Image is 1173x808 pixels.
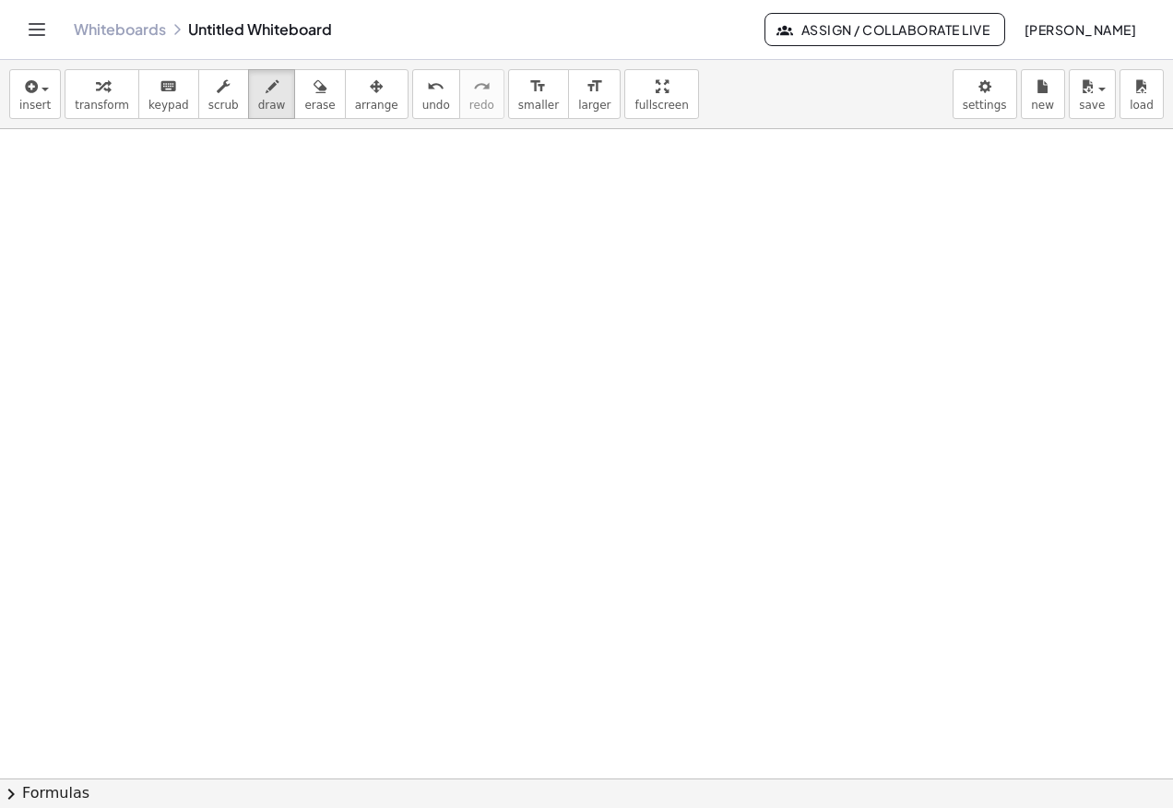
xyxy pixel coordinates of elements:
[412,69,460,119] button: undoundo
[1031,99,1054,112] span: new
[469,99,494,112] span: redo
[953,69,1017,119] button: settings
[1009,13,1151,46] button: [PERSON_NAME]
[19,99,51,112] span: insert
[74,20,166,39] a: Whiteboards
[518,99,559,112] span: smaller
[1021,69,1065,119] button: new
[355,99,398,112] span: arrange
[1120,69,1164,119] button: load
[248,69,296,119] button: draw
[9,69,61,119] button: insert
[586,76,603,98] i: format_size
[624,69,698,119] button: fullscreen
[208,99,239,112] span: scrub
[148,99,189,112] span: keypad
[427,76,444,98] i: undo
[422,99,450,112] span: undo
[578,99,610,112] span: larger
[1130,99,1154,112] span: load
[345,69,409,119] button: arrange
[568,69,621,119] button: format_sizelarger
[22,15,52,44] button: Toggle navigation
[75,99,129,112] span: transform
[65,69,139,119] button: transform
[1024,21,1136,38] span: [PERSON_NAME]
[304,99,335,112] span: erase
[160,76,177,98] i: keyboard
[294,69,345,119] button: erase
[1079,99,1105,112] span: save
[198,69,249,119] button: scrub
[138,69,199,119] button: keyboardkeypad
[780,21,989,38] span: Assign / Collaborate Live
[529,76,547,98] i: format_size
[508,69,569,119] button: format_sizesmaller
[258,99,286,112] span: draw
[963,99,1007,112] span: settings
[473,76,491,98] i: redo
[1069,69,1116,119] button: save
[459,69,504,119] button: redoredo
[634,99,688,112] span: fullscreen
[764,13,1005,46] button: Assign / Collaborate Live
